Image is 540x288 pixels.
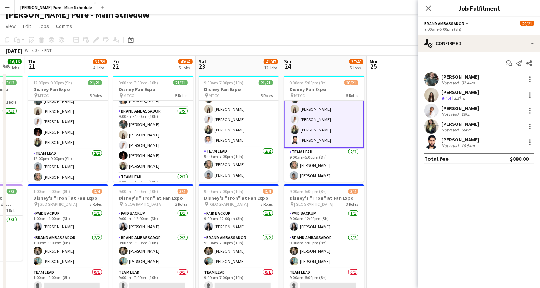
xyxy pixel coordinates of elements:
span: 21 [27,62,37,70]
div: 5 Jobs [350,65,363,70]
app-job-card: 9:00am-7:00pm (10h)21/21Disney Fan Expo MTCC5 Roles[PERSON_NAME]Brand Ambassador5/59:00am-7:00pm ... [199,76,279,182]
span: 5 Roles [175,93,188,98]
div: Total fee [424,155,449,162]
span: 37/40 [349,59,363,64]
a: Comms [53,21,75,31]
app-card-role: Team Lead2/212:00pm-9:00pm (9h)[PERSON_NAME][PERSON_NAME] [28,149,108,184]
button: [PERSON_NAME] Pure - Main Schedule [15,0,98,14]
span: View [6,23,16,29]
h3: Disney Fan Expo [28,86,108,93]
a: Jobs [35,21,52,31]
div: 32.4km [460,80,476,85]
span: 41/47 [264,59,278,64]
span: 20/21 [344,80,358,85]
span: MTCC [209,93,220,98]
span: 37/39 [93,59,107,64]
div: [DATE] [6,47,22,54]
h3: Disney's "Tron" at Fan Expo [113,195,193,201]
app-card-role: Brand Ambassador5/512:00pm-9:00pm (9h)[PERSON_NAME][PERSON_NAME][PERSON_NAME][PERSON_NAME][PERSON... [28,84,108,149]
div: Not rated [441,127,460,133]
span: Thu [28,58,37,65]
span: [GEOGRAPHIC_DATA] [124,202,163,207]
span: 3 Roles [346,202,358,207]
span: 3/3 [7,189,17,194]
div: EDT [44,48,52,53]
span: Comms [56,23,72,29]
app-card-role: Brand Ambassador2/21:00pm-9:00pm (8h)[PERSON_NAME][PERSON_NAME] [28,234,108,268]
span: 5 Roles [261,93,273,98]
a: View [3,21,19,31]
app-card-role: Brand Ambassador5/59:00am-7:00pm (10h)[PERSON_NAME][PERSON_NAME][PERSON_NAME][PERSON_NAME][PERSON... [113,107,193,173]
app-card-role: Team Lead2/29:00am-7:00pm (10h)[PERSON_NAME][PERSON_NAME] [199,147,279,182]
app-card-role: Team Lead2/29:00am-7:00pm (10h) [113,173,193,208]
span: 9:00am-5:00pm (8h) [290,189,327,194]
app-card-role: Team Lead2/29:00am-5:00pm (8h)[PERSON_NAME][PERSON_NAME] [284,148,364,183]
span: 20/21 [520,21,534,26]
div: Not rated [441,80,460,85]
div: Not rated [441,111,460,117]
app-job-card: 12:00pm-9:00pm (9h)21/21Disney Fan Expo MTCC5 Roles[PERSON_NAME]Brand Ambassador5/512:00pm-9:00pm... [28,76,108,182]
span: 25 [368,62,379,70]
span: 3/4 [92,189,102,194]
span: Week 34 [24,48,41,53]
span: 3 Roles [90,202,102,207]
h3: Disney's "Tron" at Fan Expo [199,195,279,201]
app-job-card: 9:00am-7:00pm (10h)21/21Disney Fan Expo MTCC5 Roles[PERSON_NAME][PERSON_NAME][PERSON_NAME]Brand A... [113,76,193,182]
app-card-role: Brand Ambassador2/29:00am-7:00pm (10h)[PERSON_NAME][PERSON_NAME] [199,234,279,268]
span: [GEOGRAPHIC_DATA] [38,202,78,207]
div: 5 Jobs [179,65,192,70]
div: [PERSON_NAME] [441,121,479,127]
app-card-role: Brand Ambassador2/29:00am-7:00pm (10h)[PERSON_NAME][PERSON_NAME] [113,234,193,268]
a: Edit [20,21,34,31]
div: 12 Jobs [264,65,278,70]
h3: Disney's "Tron" at Fan Expo [284,195,364,201]
span: MTCC [294,93,305,98]
h3: Disney Fan Expo [199,86,279,93]
h3: Disney's "Tron" at Fan Expo [28,195,108,201]
span: 1 Role [6,208,17,213]
span: 3/4 [263,189,273,194]
div: [PERSON_NAME] [441,74,479,80]
span: [GEOGRAPHIC_DATA] [294,202,334,207]
span: 4.4 [446,95,451,101]
div: $880.00 [510,155,529,162]
h3: Job Fulfilment [418,4,540,13]
div: [PERSON_NAME] [441,105,479,111]
app-card-role: Brand Ambassador5/59:00am-5:00pm (8h)[PERSON_NAME][PERSON_NAME][PERSON_NAME][PERSON_NAME][PERSON_... [284,81,364,148]
div: 18km [460,111,473,117]
div: [PERSON_NAME] [441,136,479,143]
span: 22 [112,62,119,70]
app-card-role: Brand Ambassador2/29:00am-5:00pm (8h)[PERSON_NAME][PERSON_NAME] [284,234,364,268]
span: 1:00pm-9:00pm (8h) [34,189,70,194]
button: Brand Ambassador [424,21,470,26]
span: 23 [198,62,207,70]
div: 16.5km [460,143,476,148]
span: MTCC [38,93,49,98]
span: 21/21 [173,80,188,85]
span: 24 [283,62,293,70]
span: 5 Roles [346,93,358,98]
app-card-role: Paid Backup1/19:00am-12:00pm (3h)[PERSON_NAME] [113,209,193,234]
span: 12:00pm-9:00pm (9h) [34,80,73,85]
span: 13/13 [3,80,17,85]
span: 9:00am-7:00pm (10h) [119,80,158,85]
span: 21/21 [88,80,102,85]
div: 3.3km [452,95,466,101]
app-job-card: 9:00am-5:00pm (8h)20/21Disney Fan Expo MTCC5 Roles[PERSON_NAME]Brand Ambassador5/59:00am-5:00pm (... [284,76,364,182]
span: 3 Roles [261,202,273,207]
app-card-role: Paid Backup1/11:00pm-4:00pm (3h)[PERSON_NAME] [28,209,108,234]
span: 40/42 [178,59,193,64]
span: Fri [113,58,119,65]
span: 3/4 [178,189,188,194]
div: 9:00am-5:00pm (8h) [424,26,534,32]
h1: [PERSON_NAME] Pure - Main Schedule [6,9,149,20]
span: 1 Role [6,99,17,105]
span: Mon [370,58,379,65]
app-card-role: Paid Backup1/19:00am-12:00pm (3h)[PERSON_NAME] [284,209,364,234]
span: Edit [23,23,31,29]
h3: Disney Fan Expo [113,86,193,93]
span: 3/4 [348,189,358,194]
